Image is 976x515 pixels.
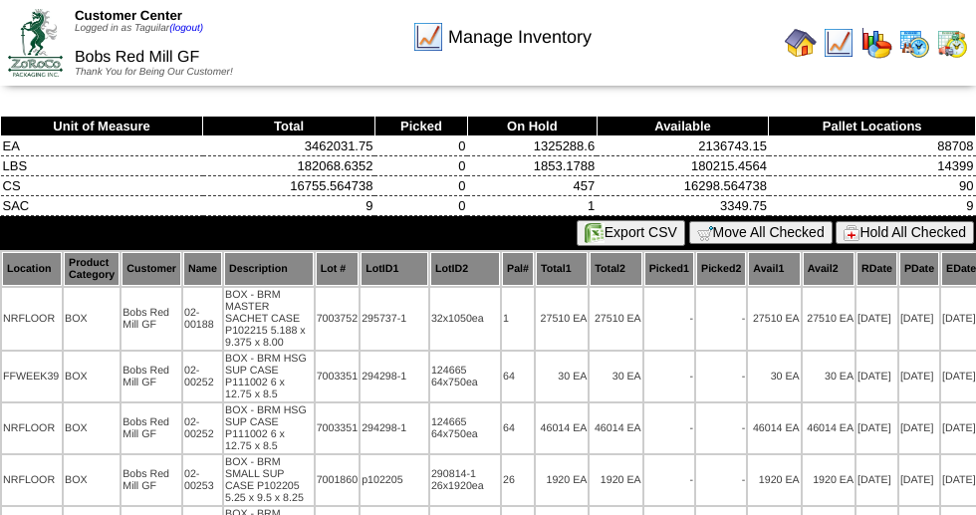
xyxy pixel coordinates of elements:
td: 02-00253 [183,455,222,505]
span: Bobs Red Mill GF [75,49,199,66]
td: 16755.564738 [203,176,375,196]
td: 1920 EA [748,455,800,505]
th: Location [2,252,62,286]
td: - [644,352,694,401]
th: LotID1 [361,252,428,286]
td: [DATE] [856,455,897,505]
td: 124665 64x750ea [430,352,500,401]
th: Avail1 [748,252,800,286]
td: 290814-1 26x1920ea [430,455,500,505]
td: 294298-1 [361,403,428,453]
td: 46014 EA [536,403,588,453]
td: BOX - BRM MASTER SACHET CASE P102215 5.188 x 9.375 x 8.00 [224,288,314,350]
td: [DATE] [856,352,897,401]
td: 457 [467,176,597,196]
td: - [696,352,746,401]
td: - [696,288,746,350]
button: Move All Checked [689,221,833,244]
img: hold.gif [844,225,859,241]
td: BOX [64,288,120,350]
td: [DATE] [856,403,897,453]
img: line_graph.gif [823,27,854,59]
td: p102205 [361,455,428,505]
th: Total1 [536,252,588,286]
td: 3462031.75 [203,136,375,156]
th: Lot # [316,252,360,286]
td: BOX [64,403,120,453]
td: 90 [769,176,976,196]
img: home.gif [785,27,817,59]
td: 27510 EA [803,288,854,350]
td: [DATE] [899,403,939,453]
td: 14399 [769,156,976,176]
td: NRFLOOR [2,403,62,453]
td: EA [1,136,203,156]
td: SAC [1,196,203,216]
img: calendarinout.gif [936,27,968,59]
img: calendarprod.gif [898,27,930,59]
td: 0 [374,156,467,176]
td: 1853.1788 [467,156,597,176]
img: ZoRoCo_Logo(Green%26Foil)%20jpg.webp [8,9,63,76]
td: 16298.564738 [597,176,769,196]
img: cart.gif [697,225,713,241]
td: 64 [502,403,534,453]
td: 27510 EA [748,288,800,350]
td: 1920 EA [536,455,588,505]
th: Product Category [64,252,120,286]
td: 295737-1 [361,288,428,350]
th: Total [203,117,375,136]
span: Manage Inventory [448,27,592,48]
td: 46014 EA [803,403,854,453]
td: 46014 EA [590,403,641,453]
img: line_graph.gif [412,21,444,53]
td: 9 [203,196,375,216]
td: 02-00188 [183,288,222,350]
th: Pallet Locations [769,117,976,136]
td: 180215.4564 [597,156,769,176]
td: Bobs Red Mill GF [122,455,181,505]
th: Available [597,117,769,136]
td: 0 [374,176,467,196]
th: Picked2 [696,252,746,286]
img: graph.gif [860,27,892,59]
td: 1 [502,288,534,350]
th: Description [224,252,314,286]
td: BOX - BRM HSG SUP CASE P111002 6 x 12.75 x 8.5 [224,352,314,401]
td: 27510 EA [536,288,588,350]
td: 30 EA [536,352,588,401]
th: Customer [122,252,181,286]
td: 7001860 [316,455,360,505]
td: 0 [374,136,467,156]
td: 1920 EA [803,455,854,505]
th: RDate [856,252,897,286]
td: Bobs Red Mill GF [122,403,181,453]
td: 124665 64x750ea [430,403,500,453]
td: 0 [374,196,467,216]
button: Hold All Checked [836,221,974,244]
td: - [696,455,746,505]
td: 30 EA [590,352,641,401]
td: 9 [769,196,976,216]
a: (logout) [169,23,203,34]
td: 88708 [769,136,976,156]
td: BOX [64,455,120,505]
td: Bobs Red Mill GF [122,288,181,350]
img: excel.gif [585,223,605,243]
td: - [644,455,694,505]
td: 26 [502,455,534,505]
td: LBS [1,156,203,176]
td: 02-00252 [183,403,222,453]
td: 3349.75 [597,196,769,216]
td: - [696,403,746,453]
th: On Hold [467,117,597,136]
td: BOX - BRM HSG SUP CASE P111002 6 x 12.75 x 8.5 [224,403,314,453]
td: 27510 EA [590,288,641,350]
td: 32x1050ea [430,288,500,350]
td: CS [1,176,203,196]
th: Name [183,252,222,286]
th: PDate [899,252,939,286]
td: 1 [467,196,597,216]
td: Bobs Red Mill GF [122,352,181,401]
td: NRFLOOR [2,288,62,350]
